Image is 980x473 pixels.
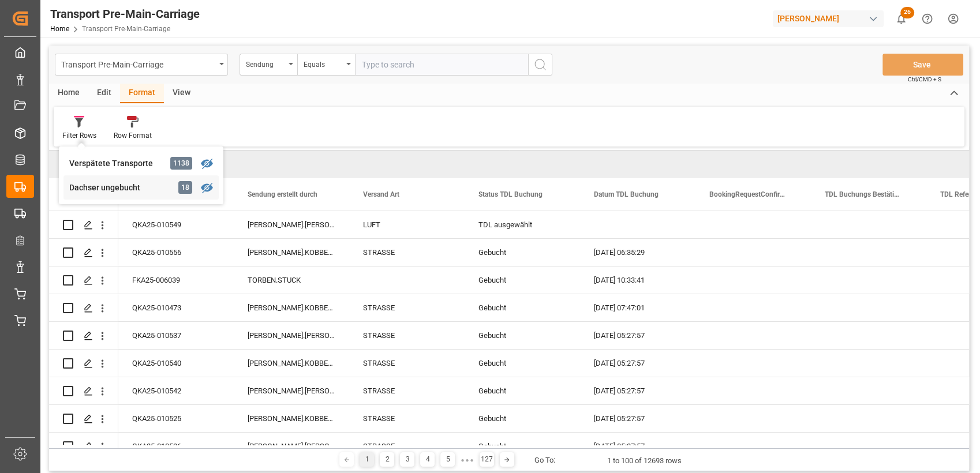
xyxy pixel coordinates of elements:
div: Gebucht [478,295,566,321]
div: Gebucht [478,267,566,294]
div: Sendung [246,57,285,70]
div: [PERSON_NAME].[PERSON_NAME] [234,377,349,404]
div: Verspätete Transporte [69,157,170,170]
div: Filter Rows [62,130,96,141]
div: [PERSON_NAME].KOBBENBRING [234,294,349,321]
div: Gebucht [478,406,566,432]
div: View [164,84,199,103]
div: 3 [400,452,414,467]
div: [DATE] 05:27:57 [580,322,695,349]
div: QKA25-010549 [118,211,234,238]
div: TORBEN.STUCK [234,266,349,294]
button: Help Center [914,6,940,32]
div: Gebucht [478,239,566,266]
button: Save [882,54,963,76]
div: Press SPACE to select this row. [49,239,118,266]
span: BookingRequestConfirmation [709,190,787,198]
span: Status TDL Buchung [478,190,543,198]
div: 127 [480,452,494,467]
div: [DATE] 07:47:01 [580,294,695,321]
div: FKA25-006039 [118,266,234,294]
div: Equals [304,57,343,70]
div: Press SPACE to select this row. [49,211,118,239]
div: Dachser ungebucht [69,182,170,194]
span: 26 [900,7,914,18]
div: Edit [88,84,120,103]
div: 2 [380,452,394,467]
div: 18 [178,181,192,194]
div: 1138 [170,157,192,170]
a: Home [50,25,69,33]
div: Press SPACE to select this row. [49,322,118,350]
span: Ctrl/CMD + S [908,75,941,84]
div: Row Format [114,130,152,141]
div: STRASSE [349,294,465,321]
div: Gebucht [478,378,566,404]
div: [PERSON_NAME].[PERSON_NAME] [234,433,349,460]
div: Go To: [534,455,555,466]
div: Press SPACE to select this row. [49,405,118,433]
div: [DATE] 05:27:57 [580,433,695,460]
div: STRASSE [349,322,465,349]
button: search button [528,54,552,76]
div: [PERSON_NAME] [773,10,884,27]
div: QKA25-010536 [118,433,234,460]
div: STRASSE [349,239,465,266]
button: open menu [297,54,355,76]
div: Press SPACE to select this row. [49,294,118,322]
div: TDL ausgewählt [478,212,566,238]
span: Datum TDL Buchung [594,190,659,198]
button: show 26 new notifications [888,6,914,32]
div: ● ● ● [461,456,473,464]
div: STRASSE [349,377,465,404]
div: [PERSON_NAME].KOBBENBRING [234,239,349,266]
div: QKA25-010525 [118,405,234,432]
span: Versand Art [363,190,399,198]
div: QKA25-010540 [118,350,234,377]
div: [DATE] 10:33:41 [580,266,695,294]
div: Home [49,84,88,103]
div: Press SPACE to select this row. [49,433,118,460]
div: 5 [440,452,455,467]
span: Sendung erstellt durch [248,190,317,198]
div: 4 [420,452,435,467]
button: [PERSON_NAME] [773,7,888,29]
button: open menu [55,54,228,76]
div: [DATE] 06:35:29 [580,239,695,266]
div: Gebucht [478,350,566,377]
div: QKA25-010473 [118,294,234,321]
div: Gebucht [478,322,566,349]
div: [DATE] 05:27:57 [580,405,695,432]
div: [DATE] 05:27:57 [580,350,695,377]
div: Transport Pre-Main-Carriage [61,57,215,71]
div: STRASSE [349,405,465,432]
div: LUFT [349,211,465,238]
div: [PERSON_NAME].KOBBENBRING [234,405,349,432]
div: [PERSON_NAME].[PERSON_NAME] [234,322,349,349]
div: 1 to 100 of 12693 rows [607,455,682,467]
div: QKA25-010542 [118,377,234,404]
input: Type to search [355,54,528,76]
div: [DATE] 05:27:57 [580,377,695,404]
div: Press SPACE to select this row. [49,377,118,405]
div: QKA25-010556 [118,239,234,266]
div: Gebucht [478,433,566,460]
div: Press SPACE to select this row. [49,350,118,377]
div: [PERSON_NAME].[PERSON_NAME] [234,211,349,238]
div: QKA25-010537 [118,322,234,349]
div: Transport Pre-Main-Carriage [50,5,200,22]
div: 1 [360,452,374,467]
button: open menu [240,54,297,76]
div: Format [120,84,164,103]
div: Press SPACE to select this row. [49,266,118,294]
div: STRASSE [349,433,465,460]
div: STRASSE [349,350,465,377]
span: TDL Buchungs Bestätigungs Datum [825,190,902,198]
div: [PERSON_NAME].KOBBENBRING [234,350,349,377]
